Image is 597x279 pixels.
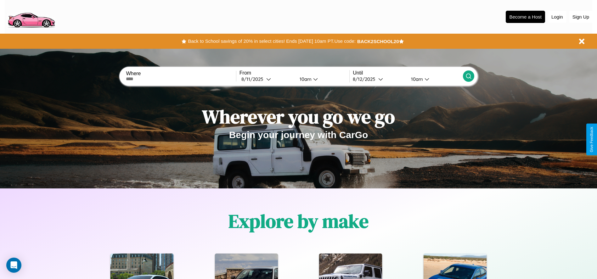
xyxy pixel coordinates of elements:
[357,39,399,44] b: BACK2SCHOOL20
[241,76,266,82] div: 8 / 11 / 2025
[296,76,313,82] div: 10am
[228,208,369,234] h1: Explore by make
[569,11,592,23] button: Sign Up
[186,37,357,46] button: Back to School savings of 20% in select cities! Ends [DATE] 10am PT.Use code:
[589,127,594,152] div: Give Feedback
[239,70,349,76] label: From
[506,11,545,23] button: Become a Host
[239,76,295,82] button: 8/11/2025
[353,76,378,82] div: 8 / 12 / 2025
[5,3,58,29] img: logo
[6,258,21,273] div: Open Intercom Messenger
[548,11,566,23] button: Login
[353,70,463,76] label: Until
[406,76,463,82] button: 10am
[126,71,236,76] label: Where
[408,76,425,82] div: 10am
[295,76,350,82] button: 10am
